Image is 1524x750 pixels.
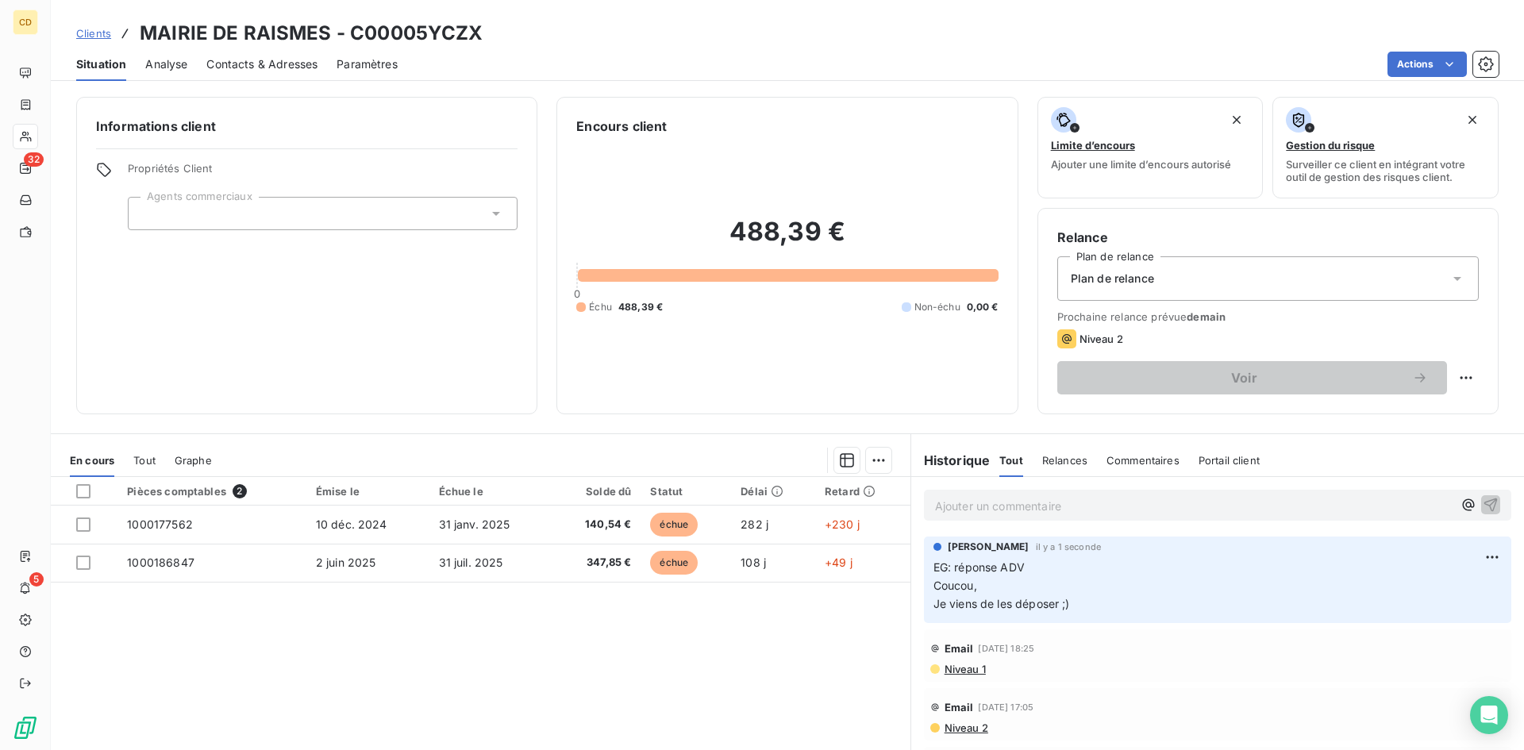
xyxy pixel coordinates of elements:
[1076,371,1412,384] span: Voir
[206,56,317,72] span: Contacts & Adresses
[618,300,663,314] span: 488,39 €
[1051,158,1231,171] span: Ajouter une limite d’encours autorisé
[948,540,1029,554] span: [PERSON_NAME]
[13,10,38,35] div: CD
[1199,454,1260,467] span: Portail client
[943,721,988,734] span: Niveau 2
[825,556,852,569] span: +49 j
[650,551,698,575] span: échue
[175,454,212,467] span: Graphe
[127,556,194,569] span: 1000186847
[24,152,44,167] span: 32
[945,642,974,655] span: Email
[1071,271,1154,287] span: Plan de relance
[127,517,193,531] span: 1000177562
[943,663,986,675] span: Niveau 1
[316,485,420,498] div: Émise le
[140,19,483,48] h3: MAIRIE DE RAISMES - C00005YCZX
[741,556,766,569] span: 108 j
[825,485,901,498] div: Retard
[1470,696,1508,734] div: Open Intercom Messenger
[1387,52,1467,77] button: Actions
[741,485,806,498] div: Délai
[914,300,960,314] span: Non-échu
[945,701,974,713] span: Email
[1187,310,1226,323] span: demain
[316,556,376,569] span: 2 juin 2025
[1079,333,1123,345] span: Niveau 2
[1036,542,1101,552] span: il y a 1 seconde
[439,517,510,531] span: 31 janv. 2025
[933,560,1025,592] span: EG: réponse ADV Coucou,
[562,517,632,533] span: 140,54 €
[574,287,580,300] span: 0
[439,485,543,498] div: Échue le
[337,56,398,72] span: Paramètres
[127,484,296,498] div: Pièces comptables
[1106,454,1180,467] span: Commentaires
[576,117,667,136] h6: Encours client
[589,300,612,314] span: Échu
[76,56,126,72] span: Situation
[13,715,38,740] img: Logo LeanPay
[1286,158,1485,183] span: Surveiller ce client en intégrant votre outil de gestion des risques client.
[562,485,632,498] div: Solde dû
[978,644,1034,653] span: [DATE] 18:25
[1057,310,1479,323] span: Prochaine relance prévue
[1057,361,1447,394] button: Voir
[650,513,698,537] span: échue
[562,555,632,571] span: 347,85 €
[70,454,114,467] span: En cours
[29,572,44,587] span: 5
[233,484,247,498] span: 2
[911,451,991,470] h6: Historique
[141,206,154,221] input: Ajouter une valeur
[1037,97,1264,198] button: Limite d’encoursAjouter une limite d’encours autorisé
[978,702,1033,712] span: [DATE] 17:05
[76,27,111,40] span: Clients
[967,300,999,314] span: 0,00 €
[1057,228,1479,247] h6: Relance
[650,485,722,498] div: Statut
[439,556,503,569] span: 31 juil. 2025
[1042,454,1087,467] span: Relances
[1286,139,1375,152] span: Gestion du risque
[128,162,518,184] span: Propriétés Client
[933,597,1070,610] span: Je viens de les déposer ;)
[76,25,111,41] a: Clients
[96,117,518,136] h6: Informations client
[145,56,187,72] span: Analyse
[741,517,768,531] span: 282 j
[1272,97,1499,198] button: Gestion du risqueSurveiller ce client en intégrant votre outil de gestion des risques client.
[999,454,1023,467] span: Tout
[576,216,998,263] h2: 488,39 €
[316,517,387,531] span: 10 déc. 2024
[1051,139,1135,152] span: Limite d’encours
[825,517,860,531] span: +230 j
[133,454,156,467] span: Tout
